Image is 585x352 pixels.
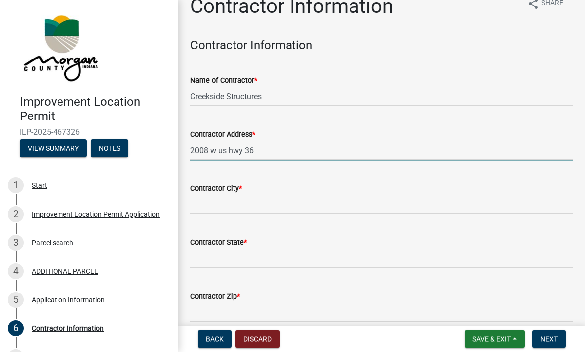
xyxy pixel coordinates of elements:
div: 5 [8,293,24,308]
div: 2 [8,207,24,223]
div: Improvement Location Permit Application [32,211,160,218]
button: Save & Exit [465,330,525,348]
div: Start [32,182,47,189]
span: Next [540,335,558,343]
wm-modal-confirm: Summary [20,145,87,153]
label: Contractor Zip [190,293,240,300]
button: Discard [235,330,280,348]
span: Back [206,335,224,343]
button: Notes [91,140,128,158]
div: 4 [8,264,24,280]
h4: Contractor Information [190,38,573,53]
img: Morgan County, Indiana [20,10,100,85]
div: Parcel search [32,240,73,247]
label: Name of Contractor [190,77,257,84]
label: Contractor City [190,185,242,192]
div: Contractor Information [32,325,104,332]
div: 3 [8,235,24,251]
label: Contractor State [190,239,247,246]
span: Save & Exit [472,335,511,343]
button: Back [198,330,232,348]
wm-modal-confirm: Notes [91,145,128,153]
div: ADDITIONAL PARCEL [32,268,98,275]
button: View Summary [20,140,87,158]
div: Application Information [32,297,105,304]
label: Contractor Address [190,131,255,138]
div: 1 [8,178,24,194]
button: Next [532,330,566,348]
h4: Improvement Location Permit [20,95,171,124]
div: 6 [8,321,24,337]
span: ILP-2025-467326 [20,128,159,137]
